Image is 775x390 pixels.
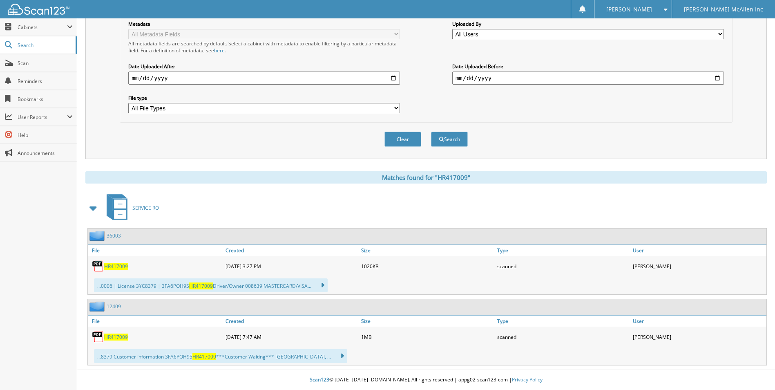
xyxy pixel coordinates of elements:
[452,63,724,70] label: Date Uploaded Before
[77,370,775,390] div: © [DATE]-[DATE] [DOMAIN_NAME]. All rights reserved | appg02-scan123-com |
[92,260,104,272] img: PDF.png
[359,329,495,345] div: 1MB
[104,263,128,270] a: HR417009
[495,329,631,345] div: scanned
[359,258,495,274] div: 1020KB
[495,316,631,327] a: Type
[107,232,121,239] a: 36003
[88,245,223,256] a: File
[384,132,421,147] button: Clear
[94,349,347,363] div: ...8379 Customer Information 3FA6POH95 ***Customer Waiting*** [GEOGRAPHIC_DATA], ...
[631,258,766,274] div: [PERSON_NAME]
[223,245,359,256] a: Created
[359,316,495,327] a: Size
[18,42,71,49] span: Search
[495,245,631,256] a: Type
[128,72,400,85] input: start
[128,20,400,27] label: Metadata
[192,353,216,360] span: HR417009
[104,334,128,341] a: HR417009
[452,20,724,27] label: Uploaded By
[94,278,328,292] div: ...0006 | License 3¥C8379 | 3FA6POH9S Driver/Owner 008639 MASTERCARD/VISA...
[18,60,73,67] span: Scan
[223,329,359,345] div: [DATE] 7:47 AM
[189,282,213,289] span: HR417009
[89,231,107,241] img: folder2.png
[88,316,223,327] a: File
[606,7,652,12] span: [PERSON_NAME]
[18,24,67,31] span: Cabinets
[734,351,775,390] iframe: Chat Widget
[89,301,107,312] img: folder2.png
[18,96,73,103] span: Bookmarks
[512,376,543,383] a: Privacy Policy
[92,331,104,343] img: PDF.png
[684,7,763,12] span: [PERSON_NAME] McAllen Inc
[102,192,159,224] a: SERVICE RO
[495,258,631,274] div: scanned
[8,4,69,15] img: scan123-logo-white.svg
[223,258,359,274] div: [DATE] 3:27 PM
[214,47,225,54] a: here
[359,245,495,256] a: Size
[128,94,400,101] label: File type
[631,245,766,256] a: User
[128,40,400,54] div: All metadata fields are searched by default. Select a cabinet with metadata to enable filtering b...
[631,329,766,345] div: [PERSON_NAME]
[310,376,329,383] span: Scan123
[18,78,73,85] span: Reminders
[452,72,724,85] input: end
[107,303,121,310] a: 12409
[223,316,359,327] a: Created
[132,204,159,211] span: SERVICE RO
[431,132,468,147] button: Search
[18,150,73,157] span: Announcements
[18,114,67,121] span: User Reports
[18,132,73,139] span: Help
[631,316,766,327] a: User
[128,63,400,70] label: Date Uploaded After
[85,171,767,184] div: Matches found for "HR417009"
